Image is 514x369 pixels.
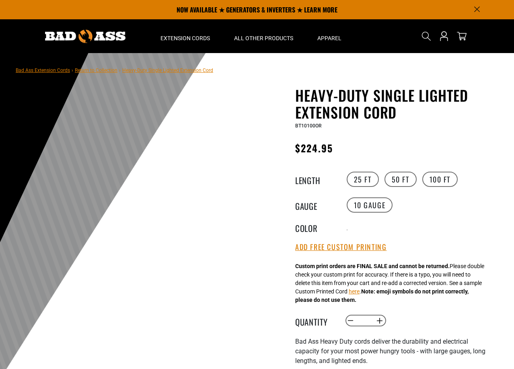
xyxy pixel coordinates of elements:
span: Bad Ass Heavy Duty cords deliver the durability and electrical capacity for your most power hungr... [295,338,485,365]
img: Bad Ass Extension Cords [45,30,125,43]
a: Bad Ass Extension Cords [16,68,70,73]
span: $224.95 [295,141,333,155]
nav: breadcrumbs [16,65,213,75]
strong: Custom print orders are FINAL SALE and cannot be returned. [295,263,450,269]
label: 25 FT [347,172,379,187]
span: Apparel [317,35,341,42]
h1: Heavy-Duty Single Lighted Extension Cord [295,87,492,121]
button: here [349,287,360,296]
span: All Other Products [234,35,293,42]
span: › [119,68,121,73]
summary: Extension Cords [148,19,222,53]
legend: Gauge [295,200,335,210]
legend: Length [295,174,335,184]
span: Extension Cords [160,35,210,42]
label: 100 FT [422,172,458,187]
summary: All Other Products [222,19,305,53]
span: BT10100OR [295,123,322,129]
label: Quantity [295,316,335,326]
button: Add Free Custom Printing [295,243,387,252]
summary: Search [420,30,433,43]
label: 50 FT [384,172,417,187]
strong: Note: emoji symbols do not print correctly, please do not use them. [295,288,469,303]
span: › [72,68,73,73]
label: 10 Gauge [347,197,393,213]
a: Return to Collection [75,68,117,73]
summary: Apparel [305,19,354,53]
div: Please double check your custom print for accuracy. If there is a typo, you will need to delete t... [295,262,484,304]
legend: Color [295,222,335,232]
span: Heavy-Duty Single Lighted Extension Cord [122,68,213,73]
